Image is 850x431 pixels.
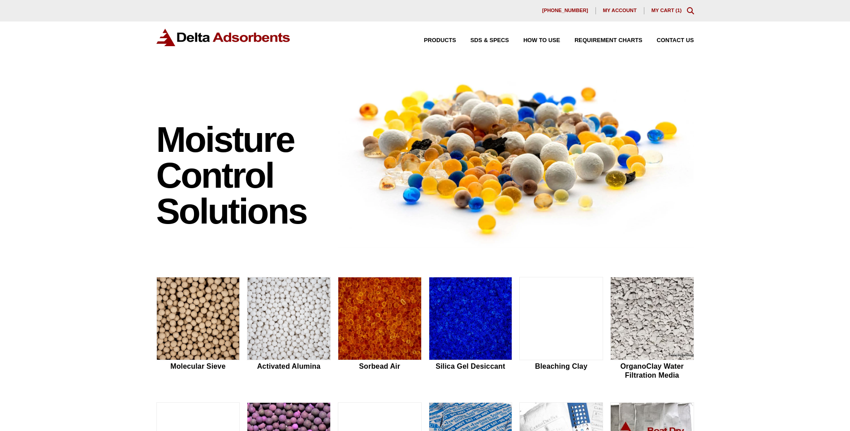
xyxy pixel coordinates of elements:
[596,7,644,14] a: My account
[156,29,291,46] img: Delta Adsorbents
[429,362,513,371] h2: Silica Gel Desiccant
[643,38,694,43] a: Contact Us
[156,277,240,381] a: Molecular Sieve
[156,122,329,229] h1: Moisture Control Solutions
[470,38,509,43] span: SDS & SPECS
[247,277,331,381] a: Activated Alumina
[519,277,603,381] a: Bleaching Clay
[338,277,422,381] a: Sorbead Air
[542,8,588,13] span: [PHONE_NUMBER]
[456,38,509,43] a: SDS & SPECS
[610,362,694,379] h2: OrganoClay Water Filtration Media
[519,362,603,371] h2: Bleaching Clay
[429,277,513,381] a: Silica Gel Desiccant
[523,38,560,43] span: How to Use
[509,38,560,43] a: How to Use
[560,38,642,43] a: Requirement Charts
[338,362,422,371] h2: Sorbead Air
[424,38,456,43] span: Products
[338,68,694,248] img: Image
[677,8,680,13] span: 1
[535,7,596,14] a: [PHONE_NUMBER]
[603,8,637,13] span: My account
[574,38,642,43] span: Requirement Charts
[610,277,694,381] a: OrganoClay Water Filtration Media
[652,8,682,13] a: My Cart (1)
[657,38,694,43] span: Contact Us
[687,7,694,14] div: Toggle Modal Content
[410,38,456,43] a: Products
[156,362,240,371] h2: Molecular Sieve
[247,362,331,371] h2: Activated Alumina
